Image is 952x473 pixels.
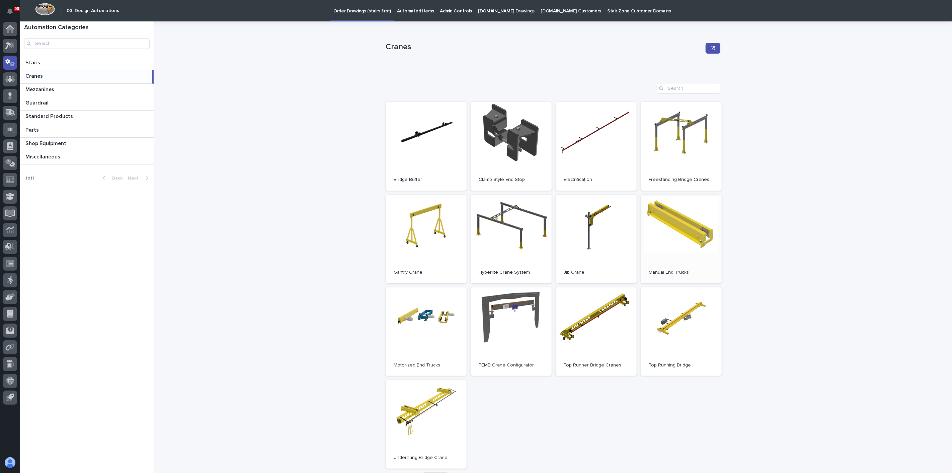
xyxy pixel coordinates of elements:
[20,84,154,97] a: MezzaninesMezzanines
[471,102,552,191] a: Clamp Style End Stop
[20,97,154,111] a: GuardrailGuardrail
[15,6,19,11] p: 90
[3,456,17,470] button: users-avatar
[25,98,50,106] p: Guardrail
[20,138,154,151] a: Shop EquipmentShop Equipment
[386,380,467,469] a: Underhung Bridge Crane
[67,8,119,14] h2: 03. Design Automations
[20,124,154,138] a: PartsParts
[125,175,154,181] button: Next
[20,57,154,70] a: StairsStairs
[25,112,74,120] p: Standard Products
[394,270,459,275] p: Gantry Crane
[386,287,467,376] a: Motorized End Trucks
[641,195,722,283] a: Manual End Trucks
[97,175,125,181] button: Back
[386,102,467,191] a: Bridge Buffer
[8,8,17,19] div: Notifications90
[649,362,714,368] p: Top Running Bridge
[20,70,154,84] a: CranesCranes
[394,455,459,461] p: Underhung Bridge Crane
[649,270,714,275] p: Manual End Trucks
[641,287,722,376] a: Top Running Bridge
[556,195,637,283] a: Jib Crane
[471,287,552,376] a: PEMB Crane Configurator
[479,270,544,275] p: Hyperlite Crane System
[25,58,42,66] p: Stairs
[471,195,552,283] a: Hyperlite Crane System
[556,287,637,376] a: Top Runner Bridge Cranes
[564,362,629,368] p: Top Runner Bridge Cranes
[24,38,150,49] input: Search
[641,102,722,191] a: Freestanding Bridge Cranes
[479,362,544,368] p: PEMB Crane Configurator
[649,177,714,183] p: Freestanding Bridge Cranes
[394,177,459,183] p: Bridge Buffer
[479,177,544,183] p: Clamp Style End Stop
[3,4,17,18] button: Notifications
[25,126,40,133] p: Parts
[35,3,55,15] img: Workspace Logo
[386,42,703,52] p: Cranes
[24,24,150,31] h1: Automation Categories
[386,195,467,283] a: Gantry Crane
[556,102,637,191] a: Electrification
[657,83,720,94] input: Search
[20,151,154,164] a: MiscellaneousMiscellaneous
[564,270,629,275] p: Jib Crane
[25,152,62,160] p: Miscellaneous
[564,177,629,183] p: Electrification
[128,176,143,181] span: Next
[394,362,459,368] p: Motorized End Trucks
[25,139,68,147] p: Shop Equipment
[20,111,154,124] a: Standard ProductsStandard Products
[25,85,56,93] p: Mezzanines
[20,170,40,187] p: 1 of 1
[108,176,123,181] span: Back
[25,72,44,79] p: Cranes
